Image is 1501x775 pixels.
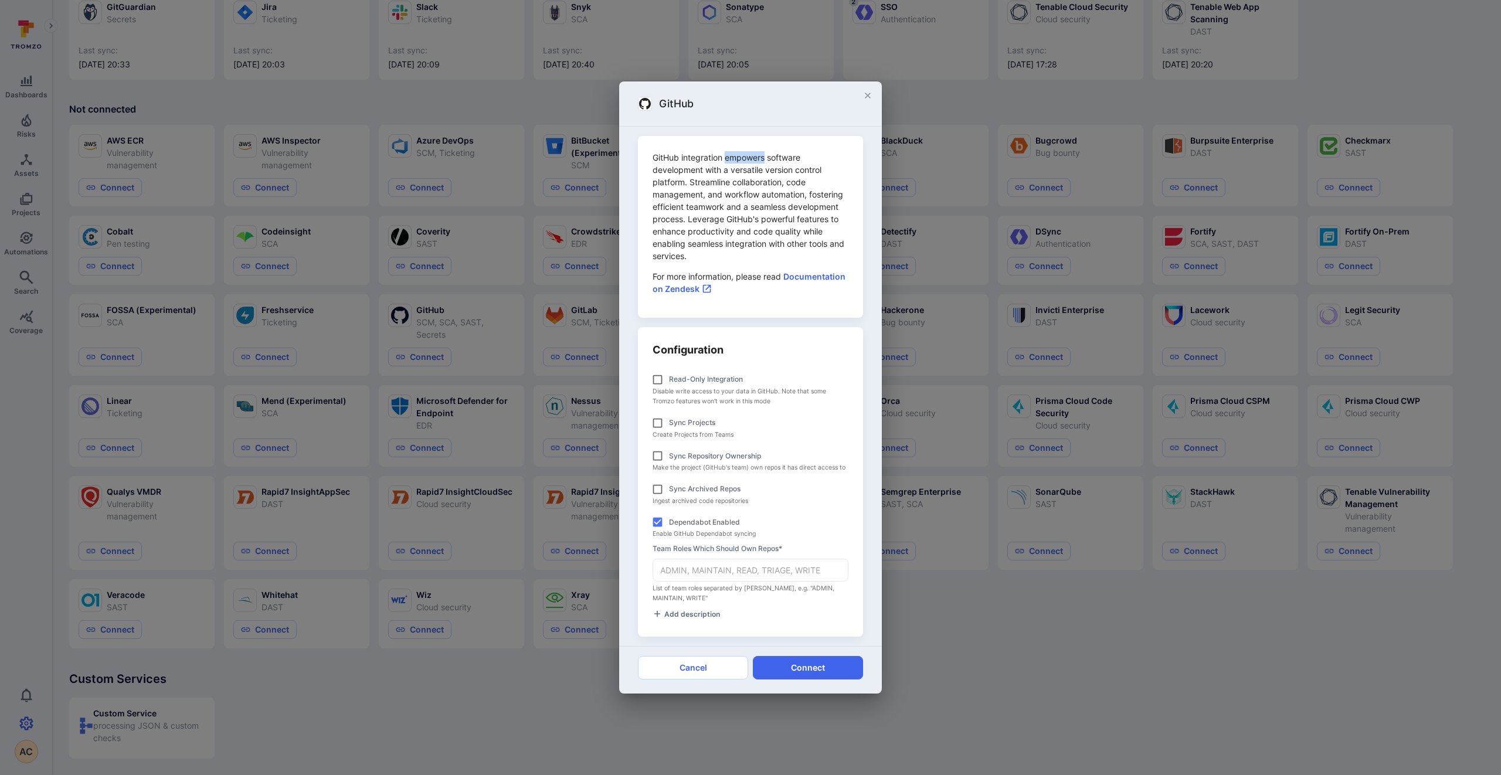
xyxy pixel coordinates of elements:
[653,496,848,506] p: Ingest archived code repositories
[669,417,715,428] label: Sync Projects
[858,86,877,105] button: close
[664,610,720,618] span: Add description
[653,270,848,295] p: For more information, please read
[638,656,748,679] button: Cancel
[653,529,848,539] p: Enable GitHub Dependabot syncing
[653,583,848,604] p: List of team roles separated by [PERSON_NAME], e.g. "ADMIN, MAINTAIN, WRITE"
[653,151,848,262] p: GitHub integration empowers software development with a versatile version control platform. Strea...
[653,271,845,294] a: Documentation on Zendesk
[653,342,848,358] h2: Configuration
[653,559,848,580] input: ADMIN, MAINTAIN, READ, TRIAGE, WRITE
[669,374,743,385] label: Read-only integration
[753,656,863,679] button: Connect
[653,463,848,473] p: Make the project (GitHub's team) own repos it has direct access to
[653,430,848,440] p: Create Projects from Teams
[653,386,848,407] p: Disable write access to your data in GitHub. Note that some Tromzo features won't work in this mode
[619,81,882,126] h2: GitHub
[653,543,848,554] label: Team roles which should own repos *
[653,608,720,620] button: Add description
[669,484,741,494] label: Sync Archived Repos
[669,517,740,528] label: Dependabot Enabled
[669,451,761,461] label: Sync repository ownership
